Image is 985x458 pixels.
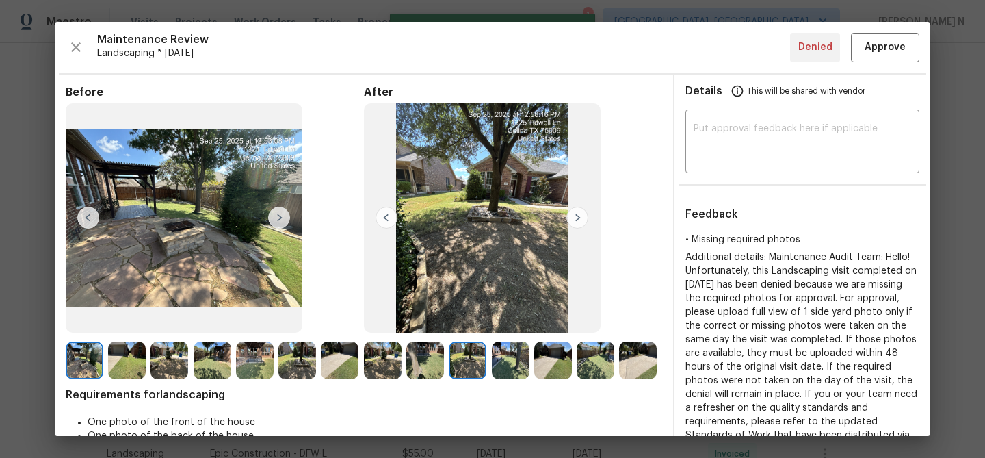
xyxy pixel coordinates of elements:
[851,33,919,62] button: Approve
[685,209,738,220] span: Feedback
[77,207,99,229] img: left-chevron-button-url
[566,207,588,229] img: right-chevron-button-url
[685,253,917,454] span: Additional details: Maintenance Audit Team: Hello! Unfortunately, this Landscaping visit complete...
[376,207,397,229] img: left-chevron-button-url
[865,39,906,56] span: Approve
[747,75,865,107] span: This will be shared with vendor
[88,416,662,429] li: One photo of the front of the house
[66,86,364,99] span: Before
[88,429,662,443] li: One photo of the back of the house
[66,388,662,402] span: Requirements for landscaping
[685,235,800,244] span: • Missing required photos
[97,33,790,47] span: Maintenance Review
[268,207,290,229] img: right-chevron-button-url
[97,47,790,60] span: Landscaping * [DATE]
[364,86,662,99] span: After
[685,75,722,107] span: Details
